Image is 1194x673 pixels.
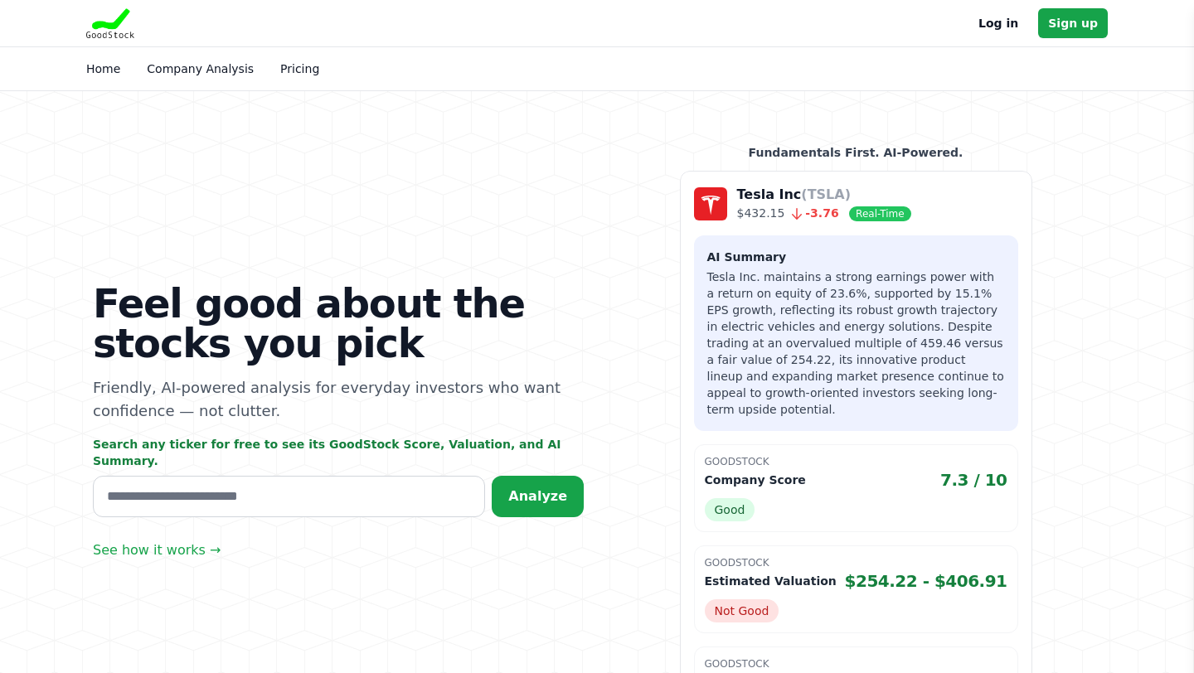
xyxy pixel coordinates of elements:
a: Company Analysis [147,62,254,75]
img: Company Logo [694,187,727,220]
p: Friendly, AI-powered analysis for everyday investors who want confidence — not clutter. [93,376,584,423]
button: Analyze [492,476,584,517]
a: Home [86,62,120,75]
p: Search any ticker for free to see its GoodStock Score, Valuation, and AI Summary. [93,436,584,469]
p: Tesla Inc. maintains a strong earnings power with a return on equity of 23.6%, supported by 15.1%... [707,269,1005,418]
span: Analyze [508,488,567,504]
span: Real-Time [849,206,910,221]
p: Company Score [705,472,806,488]
span: (TSLA) [801,186,851,202]
p: GoodStock [705,657,1007,671]
p: $432.15 [737,205,911,222]
span: Not Good [705,599,779,622]
h3: AI Summary [707,249,1005,265]
a: Sign up [1038,8,1108,38]
p: Fundamentals First. AI-Powered. [680,144,1032,161]
h1: Feel good about the stocks you pick [93,283,584,363]
p: GoodStock [705,556,1007,569]
span: -3.76 [784,206,838,220]
p: GoodStock [705,455,1007,468]
a: Pricing [280,62,319,75]
img: Goodstock Logo [86,8,134,38]
a: See how it works → [93,540,221,560]
a: Log in [978,13,1018,33]
span: Good [705,498,755,521]
span: $254.22 - $406.91 [845,569,1007,593]
span: 7.3 / 10 [940,468,1007,491]
p: Tesla Inc [737,185,911,205]
p: Estimated Valuation [705,573,837,589]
